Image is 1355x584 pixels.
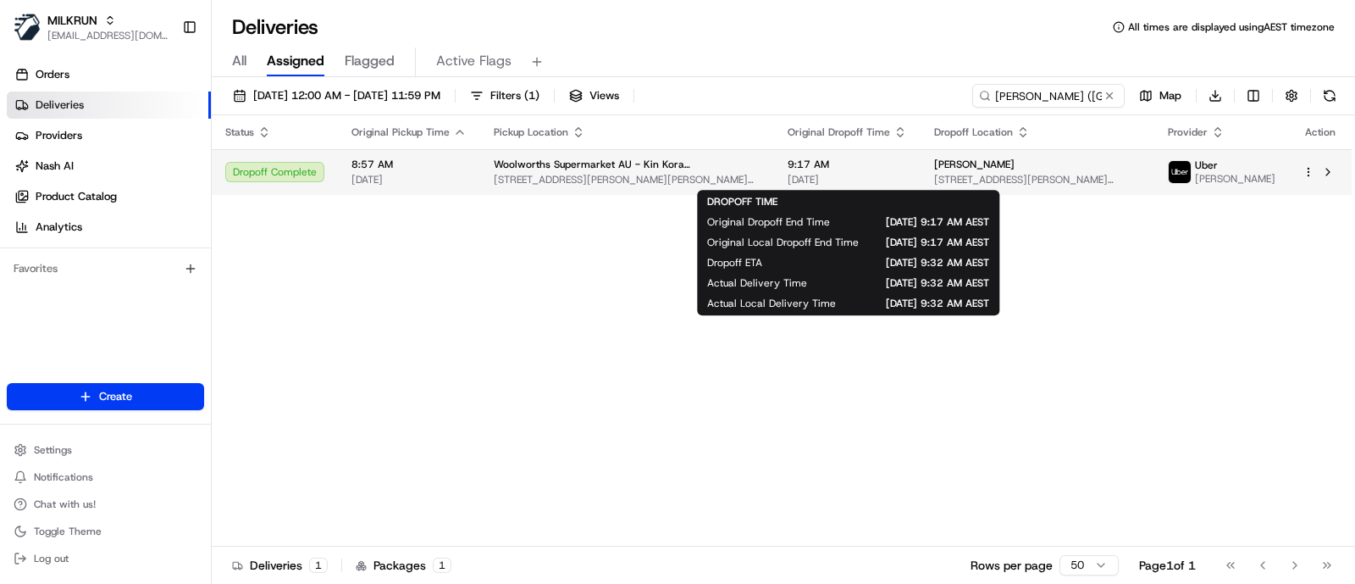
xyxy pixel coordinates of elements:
[253,88,440,103] span: [DATE] 12:00 AM - [DATE] 11:59 PM
[707,195,777,209] span: DROPOFF TIME
[971,557,1053,574] p: Rows per page
[7,255,204,282] div: Favorites
[788,173,907,186] span: [DATE]
[7,61,211,88] a: Orders
[7,547,204,570] button: Log out
[34,525,102,538] span: Toggle Theme
[7,92,211,119] a: Deliveries
[494,125,568,139] span: Pickup Location
[834,276,989,290] span: [DATE] 9:32 AM AEST
[1195,159,1218,172] span: Uber
[7,153,211,180] a: Nash AI
[7,122,211,149] a: Providers
[707,276,807,290] span: Actual Delivery Time
[7,520,204,543] button: Toggle Theme
[934,158,1015,171] span: [PERSON_NAME]
[309,558,328,573] div: 1
[788,125,890,139] span: Original Dropoff Time
[462,84,547,108] button: Filters(1)
[494,158,760,171] span: Woolworths Supermarket AU - Kin Kora ([GEOGRAPHIC_DATA])
[351,158,467,171] span: 8:57 AM
[789,256,989,270] span: [DATE] 9:32 AM AEST
[707,256,762,270] span: Dropoff ETA
[1128,20,1335,34] span: All times are displayed using AEST timezone
[36,220,82,235] span: Analytics
[7,465,204,489] button: Notifications
[1168,125,1208,139] span: Provider
[707,297,836,310] span: Actual Local Delivery Time
[494,173,760,186] span: [STREET_ADDRESS][PERSON_NAME][PERSON_NAME][PERSON_NAME]
[1318,84,1341,108] button: Refresh
[886,236,989,249] span: [DATE] 9:17 AM AEST
[47,29,169,42] button: [EMAIL_ADDRESS][DOMAIN_NAME]
[7,383,204,410] button: Create
[1139,557,1196,574] div: Page 1 of 1
[1131,84,1189,108] button: Map
[589,88,619,103] span: Views
[232,51,246,71] span: All
[7,214,211,241] a: Analytics
[99,389,132,404] span: Create
[707,215,830,229] span: Original Dropoff End Time
[267,51,324,71] span: Assigned
[7,183,211,210] a: Product Catalog
[34,443,72,457] span: Settings
[36,189,117,204] span: Product Catalog
[34,470,93,484] span: Notifications
[524,88,539,103] span: ( 1 )
[356,557,451,574] div: Packages
[36,67,69,82] span: Orders
[7,438,204,462] button: Settings
[1195,172,1275,186] span: [PERSON_NAME]
[14,14,41,41] img: MILKRUN
[225,125,254,139] span: Status
[225,84,448,108] button: [DATE] 12:00 AM - [DATE] 11:59 PM
[788,158,907,171] span: 9:17 AM
[1302,125,1338,139] div: Action
[7,492,204,516] button: Chat with us!
[561,84,627,108] button: Views
[36,159,74,174] span: Nash AI
[433,558,451,573] div: 1
[857,215,989,229] span: [DATE] 9:17 AM AEST
[934,125,1013,139] span: Dropoff Location
[7,7,175,47] button: MILKRUNMILKRUN[EMAIL_ADDRESS][DOMAIN_NAME]
[345,51,395,71] span: Flagged
[351,125,450,139] span: Original Pickup Time
[36,97,84,113] span: Deliveries
[1169,161,1191,183] img: uber-new-logo.jpeg
[934,173,1141,186] span: [STREET_ADDRESS][PERSON_NAME][PERSON_NAME]
[47,12,97,29] button: MILKRUN
[863,297,989,310] span: [DATE] 9:32 AM AEST
[490,88,539,103] span: Filters
[707,236,859,249] span: Original Local Dropoff End Time
[232,14,318,41] h1: Deliveries
[972,84,1125,108] input: Type to search
[34,498,96,511] span: Chat with us!
[232,557,328,574] div: Deliveries
[351,173,467,186] span: [DATE]
[436,51,512,71] span: Active Flags
[34,552,69,565] span: Log out
[36,128,82,143] span: Providers
[1159,88,1181,103] span: Map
